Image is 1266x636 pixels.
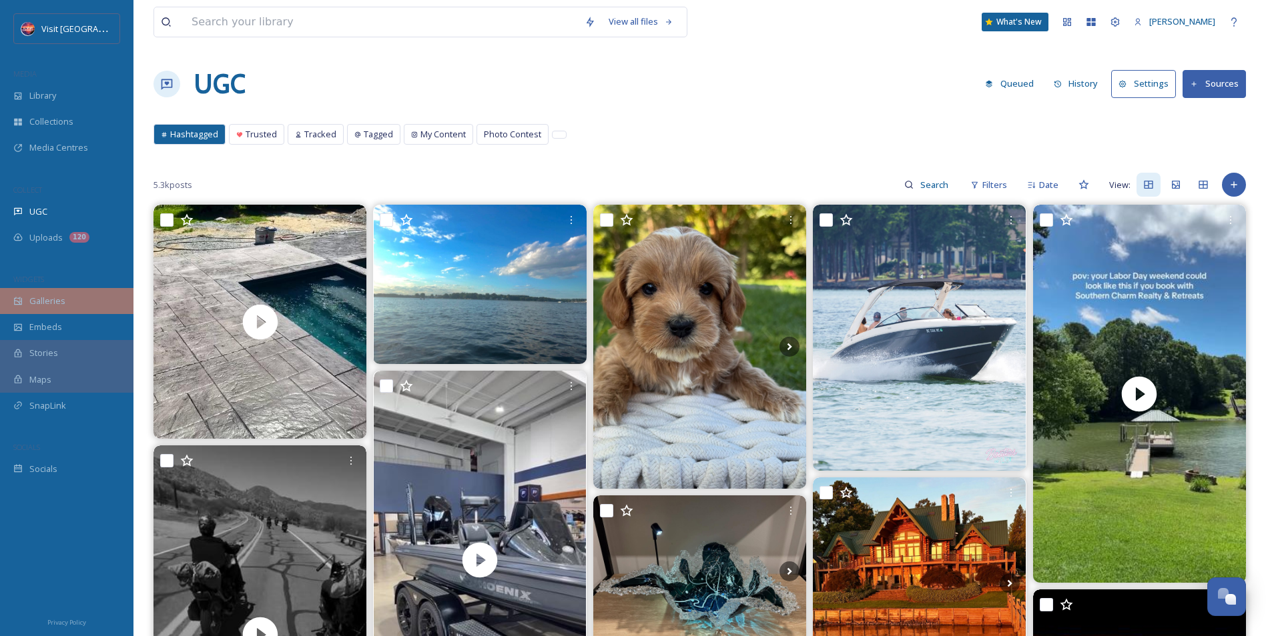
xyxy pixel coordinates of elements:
[914,171,957,198] input: Search
[1207,577,1246,616] button: Open Chat
[813,205,1026,471] img: Regal living up to its name. #BoatersOfLKN #LakeNorman #LKN #RegalBoats #LakeNormanLiving #BoatLife
[13,185,42,195] span: COLLECT
[21,22,35,35] img: Logo%20Image.png
[29,463,57,475] span: Socials
[153,179,192,191] span: 5.3k posts
[47,618,86,627] span: Privacy Policy
[364,128,393,141] span: Tagged
[29,373,51,386] span: Maps
[153,205,366,439] img: thumbnail
[1047,71,1105,97] button: History
[13,274,44,284] span: WIDGETS
[29,115,73,128] span: Collections
[29,295,65,307] span: Galleries
[374,205,587,364] img: Excellent night of training! #cdba #charlottedragonboat #race #lakelife #lakenorman
[1033,205,1246,583] video: Visit www.socharm.com or call 877-SoCharm to book! #labordayweekend #lakenormannc #lakelife #vaca...
[593,205,806,488] img: 💕🐶Michelangelo, Marshall and Rafael are Mini Australian Labradoodles wanting to be your besties!💕...
[29,321,62,333] span: Embeds
[1127,9,1222,35] a: [PERSON_NAME]
[29,399,66,412] span: SnapLink
[185,7,578,37] input: Search your library
[1111,70,1183,97] a: Settings
[194,64,246,104] a: UGC
[246,128,277,141] span: Trusted
[304,128,336,141] span: Tracked
[978,71,1047,97] a: Queued
[1047,71,1112,97] a: History
[69,232,89,243] div: 120
[982,13,1048,31] a: What's New
[29,141,88,154] span: Media Centres
[1183,70,1246,97] button: Sources
[153,205,366,439] video: Creating experiences and future memories, one pool at a time. The LUXE is a statement pool and a ...
[1109,179,1131,191] span: View:
[29,231,63,244] span: Uploads
[602,9,680,35] a: View all files
[41,22,211,35] span: Visit [GEOGRAPHIC_DATA][PERSON_NAME]
[1039,179,1058,191] span: Date
[484,128,541,141] span: Photo Contest
[13,69,37,79] span: MEDIA
[1149,15,1215,27] span: [PERSON_NAME]
[13,442,40,452] span: SOCIALS
[47,613,86,629] a: Privacy Policy
[29,205,47,218] span: UGC
[170,128,218,141] span: Hashtagged
[29,89,56,102] span: Library
[1033,205,1246,583] img: thumbnail
[29,347,58,359] span: Stories
[982,179,1007,191] span: Filters
[978,71,1040,97] button: Queued
[420,128,466,141] span: My Content
[1111,70,1176,97] button: Settings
